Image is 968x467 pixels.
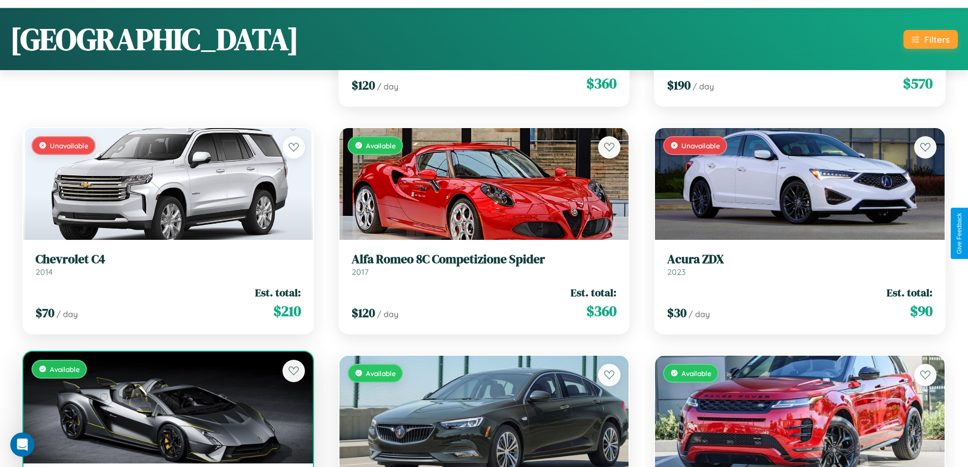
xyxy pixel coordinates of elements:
span: $ 190 [667,77,691,94]
span: $ 70 [36,304,54,321]
span: $ 570 [903,73,932,94]
span: / day [377,309,398,319]
span: $ 210 [273,301,301,321]
span: 2023 [667,267,685,277]
span: / day [693,81,714,91]
span: Est. total: [571,285,616,300]
span: / day [377,81,398,91]
span: 2014 [36,267,53,277]
span: 2017 [352,267,368,277]
span: Unavailable [50,141,88,150]
span: $ 360 [586,73,616,94]
h3: Chevrolet C4 [36,252,301,267]
span: $ 120 [352,77,375,94]
iframe: Intercom live chat [10,432,35,457]
span: $ 120 [352,304,375,321]
div: Give Feedback [956,213,963,254]
span: $ 90 [910,301,932,321]
span: Available [681,369,711,378]
a: Alfa Romeo 8C Competizione Spider2017 [352,252,617,277]
div: Filters [924,34,950,45]
span: Available [366,141,396,150]
span: / day [56,309,78,319]
h1: [GEOGRAPHIC_DATA] [10,18,299,60]
span: Unavailable [681,141,720,150]
h3: Acura ZDX [667,252,932,267]
a: Chevrolet C42014 [36,252,301,277]
span: Est. total: [255,285,301,300]
a: Acura ZDX2023 [667,252,932,277]
h3: Alfa Romeo 8C Competizione Spider [352,252,617,267]
span: $ 360 [586,301,616,321]
span: $ 30 [667,304,686,321]
button: Filters [903,30,958,49]
span: Available [366,369,396,378]
span: Est. total: [887,285,932,300]
span: / day [689,309,710,319]
span: Available [50,365,80,373]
